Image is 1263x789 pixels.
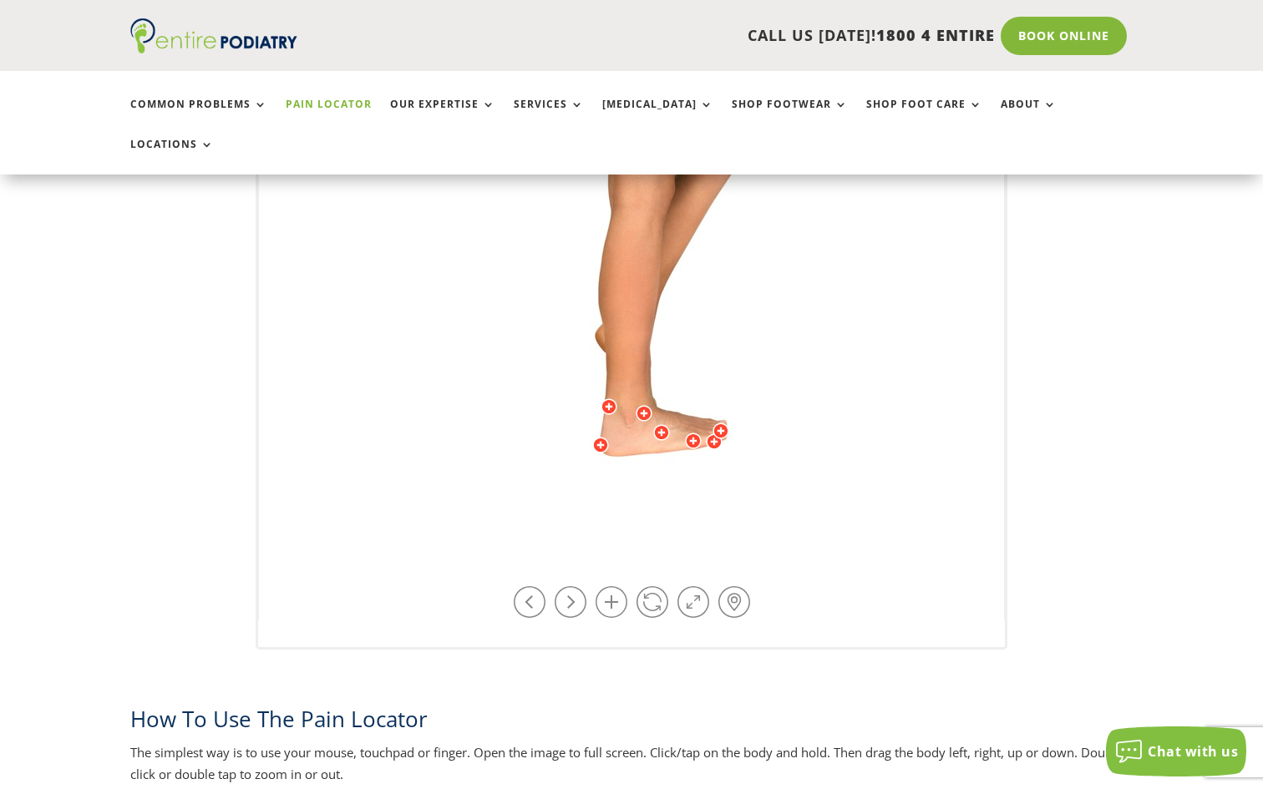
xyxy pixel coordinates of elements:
[130,18,297,53] img: logo (1)
[130,139,214,174] a: Locations
[1106,726,1246,776] button: Chat with us
[637,586,668,618] a: Play / Stop
[514,586,545,618] a: Rotate left
[390,99,495,134] a: Our Expertise
[718,586,750,618] a: Hot-spots on / off
[677,586,709,618] a: Full Screen on / off
[602,99,713,134] a: [MEDICAL_DATA]
[130,704,1133,742] h2: How To Use The Pain Locator
[362,25,995,47] p: CALL US [DATE]!
[866,99,982,134] a: Shop Foot Care
[130,99,267,134] a: Common Problems
[555,586,586,618] a: Rotate right
[514,99,584,134] a: Services
[1001,17,1127,55] a: Book Online
[286,99,372,134] a: Pain Locator
[876,25,995,45] span: 1800 4 ENTIRE
[1001,99,1057,134] a: About
[1148,742,1238,761] span: Chat with us
[130,40,297,57] a: Entire Podiatry
[732,99,848,134] a: Shop Footwear
[596,586,627,618] a: Zoom in / out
